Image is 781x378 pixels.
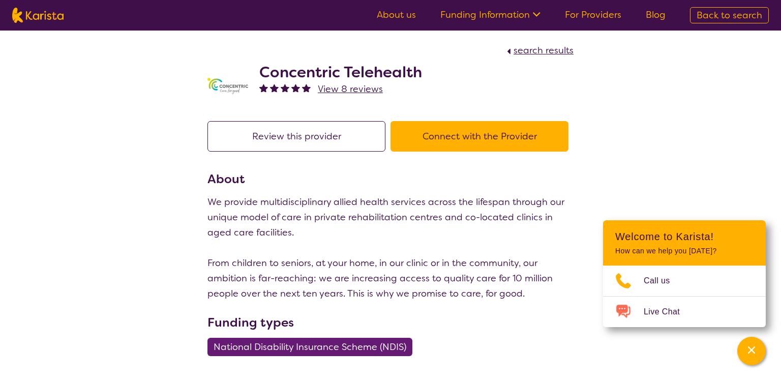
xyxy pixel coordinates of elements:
[390,121,568,152] button: Connect with the Provider
[207,121,385,152] button: Review this provider
[603,266,766,327] ul: Choose channel
[214,338,406,356] span: National Disability Insurance Scheme (NDIS)
[207,341,418,353] a: National Disability Insurance Scheme (NDIS)
[207,78,248,95] img: gbybpnyn6u9ix5kguem6.png
[514,44,574,56] span: search results
[644,304,692,319] span: Live Chat
[270,83,279,92] img: fullstar
[259,63,422,81] h2: Concentric Telehealth
[207,130,390,142] a: Review this provider
[207,313,574,332] h3: Funding types
[291,83,300,92] img: fullstar
[318,81,383,97] a: View 8 reviews
[207,194,574,301] p: We provide multidisciplinary allied health services across the lifespan through our unique model ...
[207,170,574,188] h3: About
[12,8,64,23] img: Karista logo
[646,9,666,21] a: Blog
[259,83,268,92] img: fullstar
[737,337,766,365] button: Channel Menu
[615,247,754,255] p: How can we help you [DATE]?
[565,9,621,21] a: For Providers
[302,83,311,92] img: fullstar
[615,230,754,243] h2: Welcome to Karista!
[377,9,416,21] a: About us
[690,7,769,23] a: Back to search
[281,83,289,92] img: fullstar
[603,220,766,327] div: Channel Menu
[504,44,574,56] a: search results
[390,130,574,142] a: Connect with the Provider
[440,9,540,21] a: Funding Information
[644,273,682,288] span: Call us
[697,9,762,21] span: Back to search
[318,83,383,95] span: View 8 reviews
